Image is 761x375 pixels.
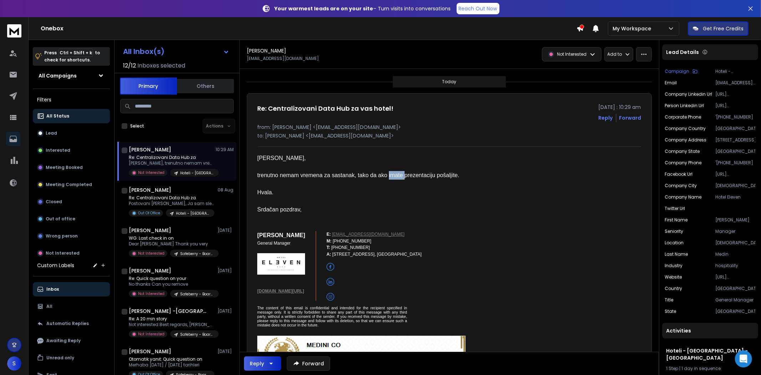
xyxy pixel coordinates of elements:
h1: [PERSON_NAME] [129,227,171,234]
p: [EMAIL_ADDRESS][DOMAIN_NAME] [247,56,319,61]
p: Meeting Completed [46,182,92,187]
p: Not Interested [46,250,80,256]
p: Closed [46,199,62,205]
img: logo [7,24,21,37]
p: [PERSON_NAME] [715,217,755,223]
p: Corporate Phone [665,114,701,120]
p: Automatic Replies [46,321,89,326]
h1: Onebox [41,24,577,33]
p: title [665,297,674,303]
button: Wrong person [33,229,110,243]
button: Closed [33,195,110,209]
p: Dear [PERSON_NAME] Thank you very [129,241,214,247]
button: S [7,356,21,371]
span: [GEOGRAPHIC_DATA] [377,252,422,257]
h1: [PERSON_NAME] [129,146,171,153]
p: Add to [608,51,622,57]
a: [EMAIL_ADDRESS][DOMAIN_NAME] [332,232,405,237]
p: WG: Last check in on [129,235,214,241]
p: State [665,309,676,314]
p: Person Linkedin Url [665,103,704,109]
h1: Hoteli - [GEOGRAPHIC_DATA] - [GEOGRAPHIC_DATA] [666,347,754,361]
span: [PERSON_NAME] [257,232,305,238]
p: Lead Details [666,49,699,56]
h1: Re: Centralizovani Data Hub za vas hotel! [257,104,394,114]
p: Seniority [665,229,684,234]
button: Automatic Replies [33,316,110,331]
h1: [PERSON_NAME] [129,186,171,194]
p: Not Interested [138,291,164,296]
div: Reply [250,360,264,367]
p: Press to check for shortcuts. [44,49,100,64]
p: [DEMOGRAPHIC_DATA] [715,183,755,189]
p: industry [665,263,683,269]
p: Re: A 20 min story [129,316,214,322]
p: Last Name [665,251,688,257]
p: [DATE] : 10:29 am [599,104,641,111]
p: Hotel Eleven [715,194,755,200]
p: All [46,304,52,309]
button: Inbox [33,282,110,296]
p: [DATE] [218,308,234,314]
div: Srdačan pozdrav, [257,205,466,214]
p: Safeberry - Board EPM Implementers [180,332,214,337]
h3: Custom Labels [37,262,74,269]
p: Not interested Best regards, [PERSON_NAME] [129,322,214,327]
button: Primary [120,77,177,95]
td: The content of this email is confidential and intended for the recipient specified in message onl... [257,306,407,327]
h1: [PERSON_NAME] [129,267,171,274]
p: Not Interested [138,251,164,256]
p: Re: Quick question on your [129,276,214,281]
button: All Status [33,109,110,123]
button: Get Free Credits [688,21,749,36]
h1: [PERSON_NAME] [129,348,171,355]
button: Meeting Booked [33,160,110,175]
p: Company City [665,183,697,189]
p: Not Interested [138,170,164,175]
div: [PERSON_NAME], [257,154,466,162]
p: – Turn visits into conversations [275,5,451,12]
img: AIorK4zBDS0BPvwkR8oZTjsHG97jcTfOJAWgTs5mrzZBCNwW1a434jHfQvZqXzcmlPfwigN1yzRLd3s [257,253,305,275]
p: [GEOGRAPHIC_DATA] [715,126,755,131]
p: Manager [715,229,755,234]
div: Open Intercom Messenger [735,350,752,367]
p: Company Name [665,194,702,200]
p: Hoteli - [GEOGRAPHIC_DATA] - [GEOGRAPHIC_DATA] [715,69,755,74]
span: 1 Step [666,365,679,371]
p: 08 Aug [218,187,234,193]
button: Lead [33,126,110,140]
span: [STREET_ADDRESS] [332,252,376,257]
p: [STREET_ADDRESS] [715,137,755,143]
p: First Name [665,217,688,223]
button: Reply [244,356,281,371]
span: A: [326,252,331,257]
p: Medin [715,251,755,257]
img: facebook icon [326,263,334,271]
span: E: [326,232,331,237]
h3: Inboxes selected [137,61,185,70]
span: 12 / 12 [123,61,136,70]
a: [DOMAIN_NAME][URL] [257,289,304,294]
p: Company Country [665,126,706,131]
button: Meeting Completed [33,177,110,192]
div: Hvala. [257,188,466,197]
p: Facebook Url [665,171,693,177]
span: Ctrl + Shift + k [59,49,93,57]
img: instagram icon [326,293,334,301]
p: Not Interested [138,331,164,337]
p: Company Linkedin Url [665,91,712,97]
p: Re: Centralizovani Data Hub za [129,195,214,201]
p: All Status [46,113,69,119]
h3: Filters [33,95,110,105]
p: 10:29 AM [215,147,234,152]
button: All [33,299,110,314]
h1: All Inbox(s) [123,48,164,55]
p: Twitter Url [665,206,685,211]
p: Wrong person [46,233,78,239]
p: Campaign [665,69,690,74]
p: [URL][DOMAIN_NAME] [715,171,755,177]
p: Otomatik yanıt: Quick question on [129,356,214,362]
div: Forward [619,114,641,121]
